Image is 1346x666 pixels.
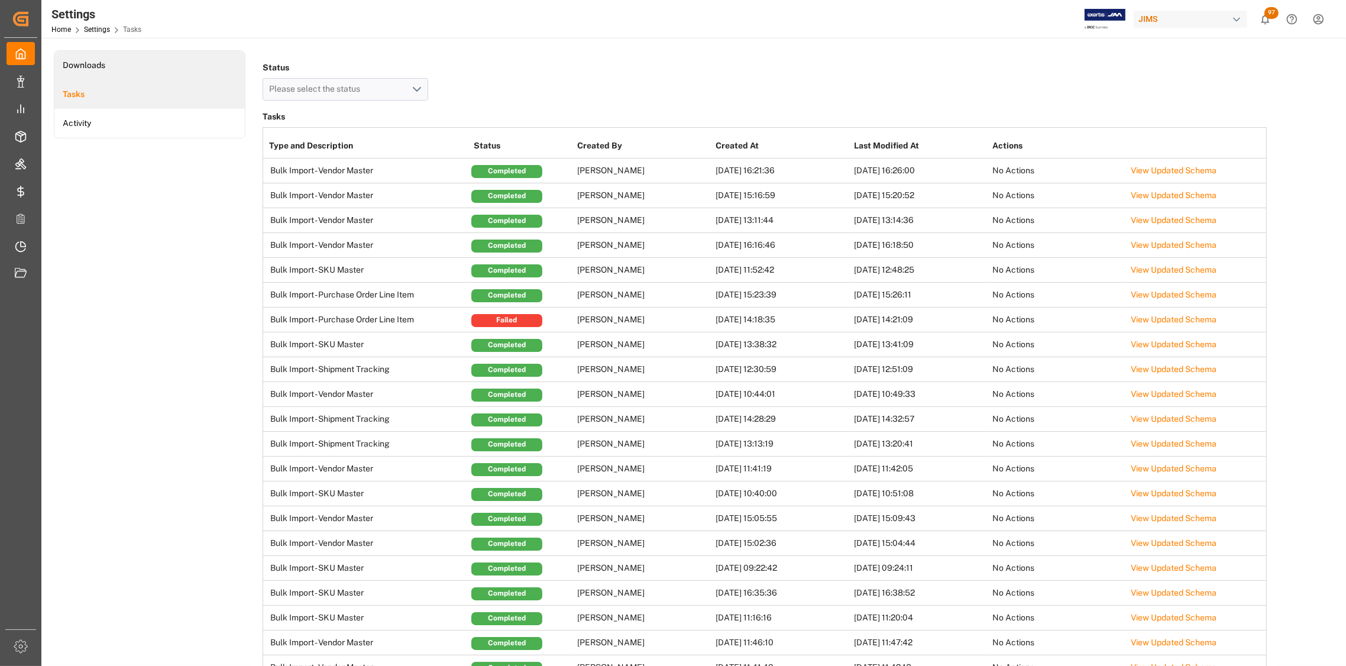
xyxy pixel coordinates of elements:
a: View Updated Schema [1131,638,1216,647]
td: [DATE] 12:48:25 [851,258,989,283]
img: Exertis%20JAM%20-%20Email%20Logo.jpg_1722504956.jpg [1085,9,1125,30]
td: [PERSON_NAME] [574,631,713,655]
a: View Updated Schema [1131,215,1216,225]
td: [PERSON_NAME] [574,208,713,233]
td: [PERSON_NAME] [574,357,713,382]
td: [DATE] 13:11:44 [713,208,851,233]
td: [PERSON_NAME] [574,382,713,407]
div: Completed [471,389,542,402]
td: Bulk Import - Purchase Order Line Item [263,308,471,332]
td: [DATE] 14:18:35 [713,308,851,332]
td: [DATE] 15:23:39 [713,283,851,308]
td: [PERSON_NAME] [574,531,713,556]
span: No Actions [992,290,1034,299]
span: No Actions [992,215,1034,225]
td: [PERSON_NAME] [574,308,713,332]
div: Completed [471,612,542,625]
td: Bulk Import - Shipment Tracking [263,432,471,457]
h4: Status [263,59,428,76]
td: [DATE] 10:49:33 [851,382,989,407]
div: Completed [471,264,542,277]
a: View Updated Schema [1131,364,1216,374]
button: open menu [263,78,428,101]
a: View Updated Schema [1131,414,1216,423]
td: [DATE] 13:13:19 [713,432,851,457]
a: View Updated Schema [1131,489,1216,498]
td: [DATE] 16:18:50 [851,233,989,258]
span: No Actions [992,638,1034,647]
td: Bulk Import - Vendor Master [263,183,471,208]
a: Tasks [54,80,245,109]
td: [PERSON_NAME] [574,407,713,432]
td: [PERSON_NAME] [574,556,713,581]
td: [DATE] 15:04:44 [851,531,989,556]
div: Completed [471,364,542,377]
td: [DATE] 14:21:09 [851,308,989,332]
span: Please select the status [270,84,367,93]
div: Completed [471,240,542,253]
td: Bulk Import - Purchase Order Line Item [263,283,471,308]
a: View Updated Schema [1131,315,1216,324]
a: View Updated Schema [1131,340,1216,349]
td: [DATE] 16:35:36 [713,581,851,606]
td: Bulk Import - Vendor Master [263,531,471,556]
button: Help Center [1279,6,1305,33]
td: [DATE] 11:16:16 [713,606,851,631]
td: [DATE] 16:38:52 [851,581,989,606]
span: No Actions [992,389,1034,399]
a: View Updated Schema [1131,166,1216,175]
td: [DATE] 13:14:36 [851,208,989,233]
td: [DATE] 16:21:36 [713,159,851,183]
td: [DATE] 09:24:11 [851,556,989,581]
td: [PERSON_NAME] [574,506,713,531]
li: Activity [54,109,245,138]
th: Actions [989,134,1128,159]
span: No Actions [992,464,1034,473]
div: Completed [471,190,542,203]
span: No Actions [992,538,1034,548]
th: Last Modified At [851,134,989,159]
td: Bulk Import - Vendor Master [263,159,471,183]
td: [PERSON_NAME] [574,432,713,457]
td: [PERSON_NAME] [574,233,713,258]
td: Bulk Import - Vendor Master [263,233,471,258]
td: [DATE] 10:44:01 [713,382,851,407]
div: Completed [471,587,542,600]
td: [PERSON_NAME] [574,159,713,183]
td: [DATE] 11:46:10 [713,631,851,655]
td: [DATE] 15:26:11 [851,283,989,308]
div: JIMS [1134,11,1247,28]
td: Bulk Import - SKU Master [263,581,471,606]
span: No Actions [992,364,1034,374]
td: Bulk Import - SKU Master [263,556,471,581]
span: No Actions [992,489,1034,498]
td: Bulk Import - SKU Master [263,481,471,506]
td: Bulk Import - Vendor Master [263,382,471,407]
div: Completed [471,165,542,178]
td: [DATE] 15:16:59 [713,183,851,208]
span: No Actions [992,414,1034,423]
td: [DATE] 12:30:59 [713,357,851,382]
td: [DATE] 13:20:41 [851,432,989,457]
div: Completed [471,637,542,650]
td: Bulk Import - Vendor Master [263,506,471,531]
th: Status [471,134,574,159]
td: Bulk Import - SKU Master [263,258,471,283]
th: Created By [574,134,713,159]
span: No Actions [992,315,1034,324]
td: Bulk Import - SKU Master [263,332,471,357]
div: Completed [471,562,542,576]
td: Bulk Import - Shipment Tracking [263,357,471,382]
a: View Updated Schema [1131,265,1216,274]
td: [PERSON_NAME] [574,283,713,308]
td: [PERSON_NAME] [574,606,713,631]
div: Completed [471,215,542,228]
a: View Updated Schema [1131,613,1216,622]
a: View Updated Schema [1131,538,1216,548]
a: View Updated Schema [1131,513,1216,523]
span: No Actions [992,240,1034,250]
div: Settings [51,5,141,23]
th: Type and Description [263,134,471,159]
a: View Updated Schema [1131,464,1216,473]
span: No Actions [992,265,1034,274]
